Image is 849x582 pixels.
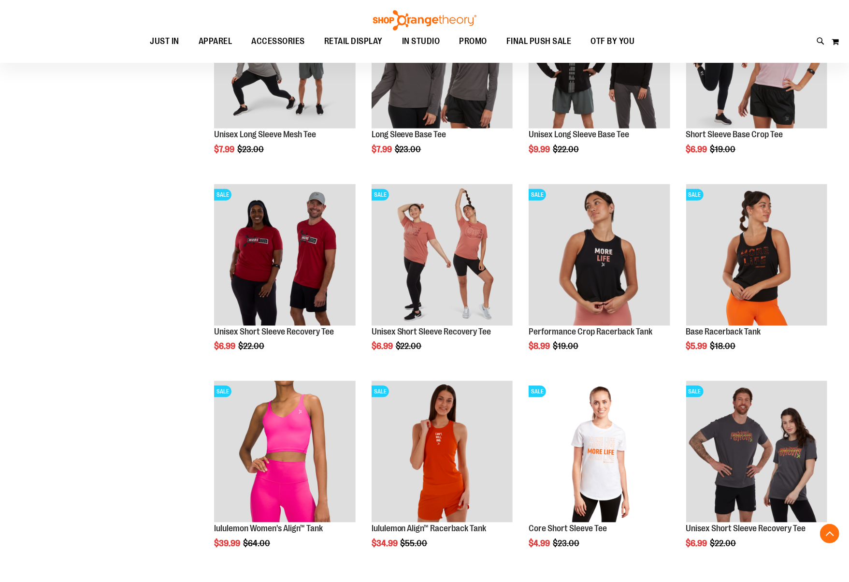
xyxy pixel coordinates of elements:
span: $6.99 [686,538,709,548]
span: $22.00 [553,145,580,154]
span: $7.99 [372,145,393,154]
img: Product image for lululemon Align™ Racerback Tank [372,381,513,522]
span: $34.99 [372,538,399,548]
span: OTF BY YOU [591,30,635,52]
img: Product image for Unisex Short Sleeve Recovery Tee [686,381,827,522]
a: lululemon Align™ Racerback Tank [372,524,487,533]
div: product [681,179,832,376]
span: FINAL PUSH SALE [506,30,572,52]
a: lululemon Women's Align™ Tank [214,524,323,533]
span: SALE [529,189,546,201]
span: $6.99 [686,145,709,154]
span: SALE [372,189,389,201]
div: product [524,376,675,572]
a: Product image for Unisex Short Sleeve Recovery TeeSALE [686,381,827,524]
img: Product image for Unisex SS Recovery Tee [214,184,355,325]
a: RETAIL DISPLAY [315,30,392,53]
a: Product image for lululemon Align™ Racerback TankSALE [372,381,513,524]
div: product [681,376,832,572]
span: IN STUDIO [402,30,440,52]
div: product [209,179,360,376]
span: $19.00 [553,341,580,351]
a: JUST IN [141,30,189,53]
span: SALE [214,189,231,201]
div: product [524,179,675,376]
a: Unisex Long Sleeve Mesh Tee [214,130,316,139]
span: $64.00 [243,538,272,548]
a: IN STUDIO [392,30,450,53]
a: Unisex Short Sleeve Recovery Tee [214,327,334,336]
img: Product image for Unisex Short Sleeve Recovery Tee [372,184,513,325]
a: OTF BY YOU [581,30,645,53]
a: ACCESSORIES [242,30,315,53]
a: PROMO [450,30,497,53]
span: $6.99 [214,341,237,351]
span: JUST IN [150,30,180,52]
div: product [209,376,360,572]
div: product [367,376,518,572]
img: Product image for Base Racerback Tank [686,184,827,325]
span: $19.00 [710,145,737,154]
span: $22.00 [396,341,423,351]
a: Unisex Short Sleeve Recovery Tee [372,327,491,336]
button: Back To Top [820,524,839,543]
img: Shop Orangetheory [372,10,478,30]
a: Unisex Short Sleeve Recovery Tee [686,524,806,533]
span: $4.99 [529,538,551,548]
a: Product image for Unisex SS Recovery TeeSALE [214,184,355,327]
span: $8.99 [529,341,551,351]
span: PROMO [460,30,488,52]
a: Product image for Core Short Sleeve TeeSALE [529,381,670,524]
span: $9.99 [529,145,551,154]
span: $18.00 [710,341,737,351]
span: $39.99 [214,538,242,548]
a: FINAL PUSH SALE [497,30,581,53]
span: $7.99 [214,145,236,154]
span: $6.99 [372,341,394,351]
span: SALE [214,386,231,397]
img: Product image for lululemon Womens Align Tank [214,381,355,522]
span: $5.99 [686,341,709,351]
span: RETAIL DISPLAY [324,30,383,52]
img: Product image for Core Short Sleeve Tee [529,381,670,522]
a: Long Sleeve Base Tee [372,130,446,139]
span: $23.00 [237,145,265,154]
span: SALE [372,386,389,397]
span: SALE [686,189,704,201]
span: $22.00 [238,341,266,351]
span: SALE [529,386,546,397]
img: Product image for Performance Crop Racerback Tank [529,184,670,325]
div: product [367,179,518,376]
a: Product image for lululemon Womens Align TankSALE [214,381,355,524]
span: ACCESSORIES [252,30,305,52]
a: Product image for Performance Crop Racerback TankSALE [529,184,670,327]
span: $22.00 [710,538,738,548]
a: Core Short Sleeve Tee [529,524,607,533]
span: SALE [686,386,704,397]
a: Performance Crop Racerback Tank [529,327,652,336]
a: Short Sleeve Base Crop Tee [686,130,783,139]
a: Product image for Base Racerback TankSALE [686,184,827,327]
a: Base Racerback Tank [686,327,761,336]
a: APPAREL [189,30,242,52]
span: APPAREL [199,30,232,52]
a: Unisex Long Sleeve Base Tee [529,130,629,139]
span: $23.00 [553,538,581,548]
a: Product image for Unisex Short Sleeve Recovery TeeSALE [372,184,513,327]
span: $55.00 [401,538,429,548]
span: $23.00 [395,145,423,154]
